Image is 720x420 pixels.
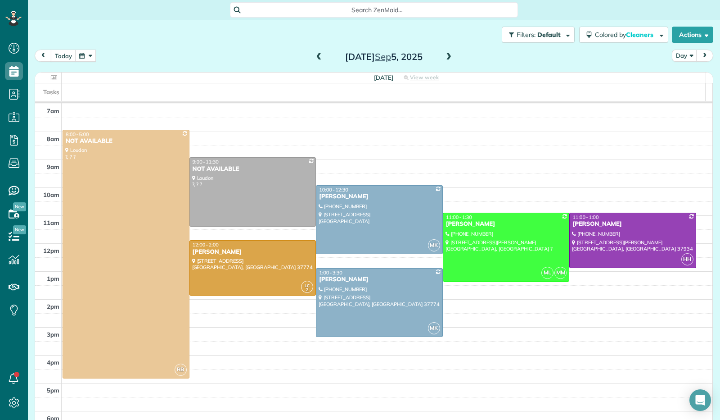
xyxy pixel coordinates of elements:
[193,159,219,165] span: 9:00 - 11:30
[374,74,393,81] span: [DATE]
[689,389,711,411] div: Open Intercom Messenger
[410,74,439,81] span: View week
[554,267,567,279] span: MM
[319,193,440,201] div: [PERSON_NAME]
[319,187,348,193] span: 10:00 - 12:30
[541,267,553,279] span: ML
[13,225,26,234] span: New
[47,275,59,282] span: 1pm
[305,283,310,288] span: LC
[47,359,59,366] span: 4pm
[47,331,59,338] span: 3pm
[66,131,89,137] span: 8:00 - 5:00
[13,202,26,211] span: New
[65,137,187,145] div: NOT AVAILABLE
[446,214,472,220] span: 11:00 - 1:30
[375,51,391,62] span: Sep
[47,107,59,114] span: 7am
[681,253,693,265] span: HH
[428,239,440,251] span: MK
[47,135,59,142] span: 8am
[319,276,440,283] div: [PERSON_NAME]
[192,165,314,173] div: NOT AVAILABLE
[43,191,59,198] span: 10am
[572,214,598,220] span: 11:00 - 1:00
[626,31,655,39] span: Cleaners
[47,163,59,170] span: 9am
[319,269,342,276] span: 1:00 - 3:30
[497,27,575,43] a: Filters: Default
[43,88,59,96] span: Tasks
[696,50,713,62] button: next
[572,220,693,228] div: [PERSON_NAME]
[175,364,187,376] span: RB
[517,31,535,39] span: Filters:
[47,387,59,394] span: 5pm
[595,31,657,39] span: Colored by
[192,248,314,256] div: [PERSON_NAME]
[672,50,697,62] button: Day
[193,242,219,248] span: 12:00 - 2:00
[579,27,668,43] button: Colored byCleaners
[537,31,561,39] span: Default
[672,27,713,43] button: Actions
[47,303,59,310] span: 2pm
[445,220,567,228] div: [PERSON_NAME]
[301,286,313,294] small: 2
[43,247,59,254] span: 12pm
[43,219,59,226] span: 11am
[328,52,440,62] h2: [DATE] 5, 2025
[502,27,575,43] button: Filters: Default
[51,50,76,62] button: today
[35,50,52,62] button: prev
[428,322,440,334] span: MK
